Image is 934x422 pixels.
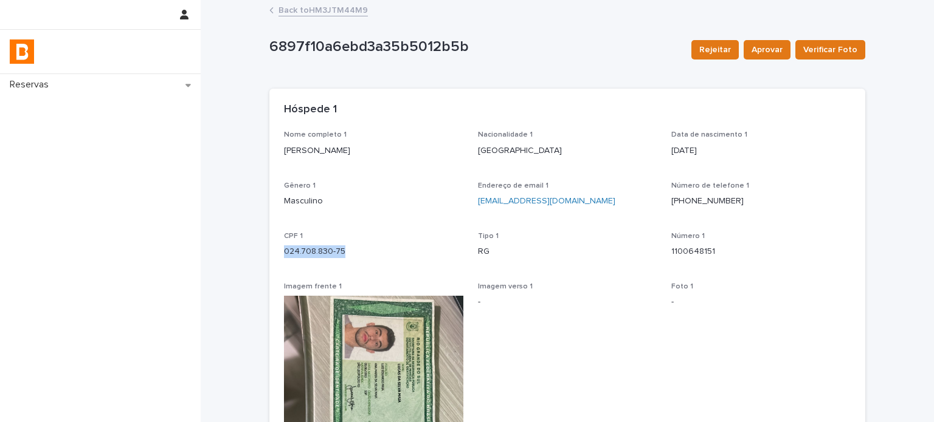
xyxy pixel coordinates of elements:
[269,38,682,56] p: 6897f10a6ebd3a35b5012b5b
[284,195,463,208] p: Masculino
[284,283,342,290] span: Imagem frente 1
[284,182,316,189] span: Gênero 1
[671,283,693,290] span: Foto 1
[671,296,851,308] p: -
[478,197,615,205] a: [EMAIL_ADDRESS][DOMAIN_NAME]
[478,245,657,258] p: RG
[278,2,368,16] a: Back toHM3JTM44M9
[671,131,747,138] span: Data de nascimento 1
[691,40,739,60] button: Rejeitar
[671,182,749,189] span: Número de telefone 1
[671,245,851,258] p: 1100648151
[803,44,857,56] span: Verificar Foto
[752,44,783,56] span: Aprovar
[284,103,337,117] h2: Hóspede 1
[284,131,347,138] span: Nome completo 1
[795,40,865,60] button: Verificar Foto
[671,233,705,240] span: Número 1
[478,131,533,138] span: Nacionalidade 1
[699,44,731,56] span: Rejeitar
[671,197,744,205] a: [PHONE_NUMBER]
[671,145,851,157] p: [DATE]
[478,145,657,157] p: [GEOGRAPHIC_DATA]
[478,182,548,189] span: Endereço de email 1
[10,39,34,64] img: zVaNuJHRTjyIjT5M9Xd5
[284,145,463,157] p: [PERSON_NAME]
[284,233,303,240] span: CPF 1
[478,283,533,290] span: Imagem verso 1
[744,40,790,60] button: Aprovar
[478,233,499,240] span: Tipo 1
[478,296,657,308] p: -
[5,79,58,90] p: Reservas
[284,245,463,258] p: 024.708.830-75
